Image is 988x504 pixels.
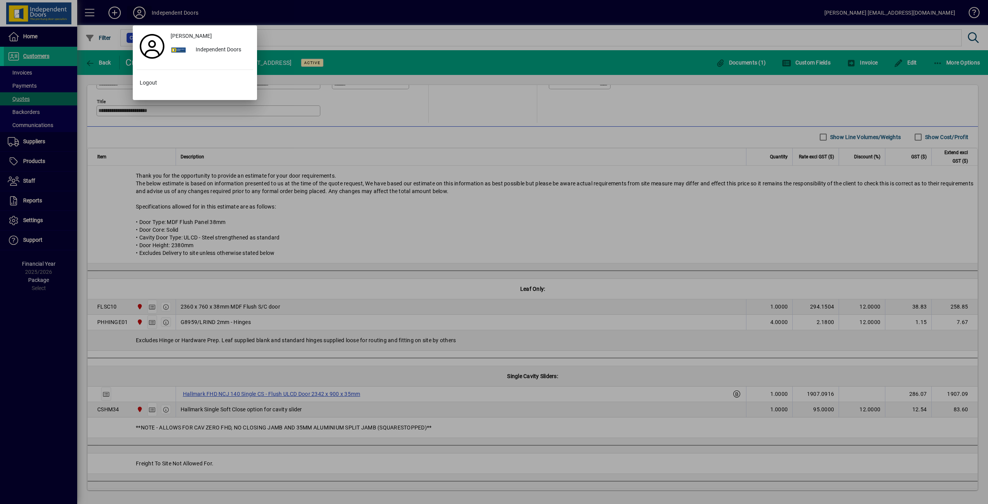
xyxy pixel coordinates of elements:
button: Logout [137,76,253,90]
a: Profile [137,39,167,53]
span: [PERSON_NAME] [171,32,212,40]
button: Independent Doors [167,43,253,57]
a: [PERSON_NAME] [167,29,253,43]
div: Independent Doors [189,43,253,57]
span: Logout [140,79,157,87]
